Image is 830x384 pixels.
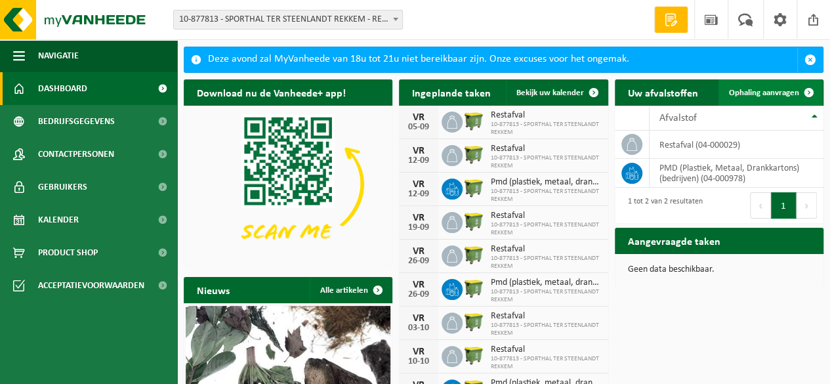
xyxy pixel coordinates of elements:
span: Afvalstof [659,113,697,123]
div: 12-09 [405,156,432,165]
span: 10-877813 - SPORTHAL TER STEENLANDT REKKEM [490,322,601,337]
span: 10-877813 - SPORTHAL TER STEENLANDT REKKEM [490,255,601,270]
span: Restafval [490,211,601,221]
span: Restafval [490,311,601,322]
h2: Download nu de Vanheede+ app! [184,79,359,105]
a: Ophaling aanvragen [718,79,822,106]
span: Bedrijfsgegevens [38,105,115,138]
span: Gebruikers [38,171,87,203]
td: PMD (Plastiek, Metaal, Drankkartons) (bedrijven) (04-000978) [650,159,823,188]
div: VR [405,313,432,324]
span: 10-877813 - SPORTHAL TER STEENLANDT REKKEM [490,288,601,304]
span: 10-877813 - SPORTHAL TER STEENLANDT REKKEM [490,121,601,137]
img: WB-1100-HPE-GN-51 [463,210,485,232]
span: 10-877813 - SPORTHAL TER STEENLANDT REKKEM [490,154,601,170]
div: VR [405,246,432,257]
div: 05-09 [405,123,432,132]
td: restafval (04-000029) [650,131,823,159]
span: Pmd (plastiek, metaal, drankkartons) (bedrijven) [490,278,601,288]
span: Product Shop [38,236,98,269]
span: 10-877813 - SPORTHAL TER STEENLANDT REKKEM [490,355,601,371]
button: 1 [771,192,797,219]
h2: Uw afvalstoffen [615,79,711,105]
div: VR [405,280,432,290]
span: 10-877813 - SPORTHAL TER STEENLANDT REKKEM - REKKEM [173,10,403,30]
div: Deze avond zal MyVanheede van 18u tot 21u niet bereikbaar zijn. Onze excuses voor het ongemak. [208,47,797,72]
img: WB-1100-HPE-GN-51 [463,344,485,366]
button: Previous [750,192,771,219]
div: VR [405,213,432,223]
p: Geen data beschikbaar. [628,265,810,274]
div: 03-10 [405,324,432,333]
button: Next [797,192,817,219]
span: Restafval [490,244,601,255]
span: Kalender [38,203,79,236]
div: VR [405,112,432,123]
span: Restafval [490,345,601,355]
div: VR [405,347,432,357]
span: Acceptatievoorwaarden [38,269,144,302]
img: WB-1100-HPE-GN-51 [463,244,485,266]
h2: Nieuws [184,277,243,303]
div: 19-09 [405,223,432,232]
span: 10-877813 - SPORTHAL TER STEENLANDT REKKEM - REKKEM [174,11,402,29]
div: 10-10 [405,357,432,366]
span: Restafval [490,144,601,154]
a: Alle artikelen [310,277,391,303]
h2: Ingeplande taken [399,79,503,105]
div: 12-09 [405,190,432,199]
img: WB-1100-HPE-GN-51 [463,143,485,165]
div: VR [405,179,432,190]
span: Bekijk uw kalender [516,89,584,97]
span: 10-877813 - SPORTHAL TER STEENLANDT REKKEM [490,188,601,203]
div: 26-09 [405,290,432,299]
span: Pmd (plastiek, metaal, drankkartons) (bedrijven) [490,177,601,188]
img: Download de VHEPlus App [184,106,392,263]
img: WB-1100-HPE-GN-51 [463,177,485,199]
span: Contactpersonen [38,138,114,171]
a: Bekijk uw kalender [506,79,607,106]
span: Restafval [490,110,601,121]
h2: Aangevraagde taken [615,228,734,253]
span: 10-877813 - SPORTHAL TER STEENLANDT REKKEM [490,221,601,237]
img: WB-1100-HPE-GN-51 [463,110,485,132]
span: Dashboard [38,72,87,105]
div: 1 tot 2 van 2 resultaten [621,191,703,220]
img: WB-1100-HPE-GN-51 [463,310,485,333]
div: 26-09 [405,257,432,266]
span: Navigatie [38,39,79,72]
div: VR [405,146,432,156]
span: Ophaling aanvragen [729,89,799,97]
img: WB-1100-HPE-GN-51 [463,277,485,299]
